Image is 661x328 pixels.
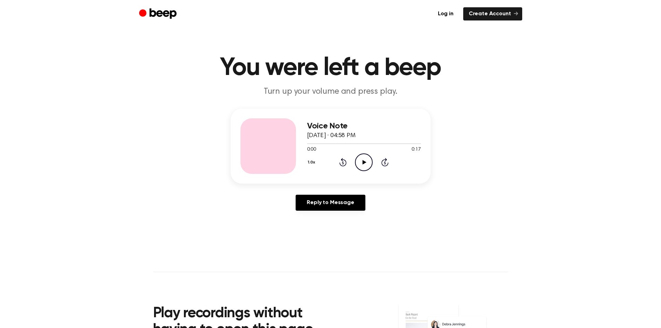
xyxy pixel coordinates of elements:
a: Create Account [463,7,522,20]
button: 1.0x [307,157,318,168]
a: Log in [432,7,459,20]
p: Turn up your volume and press play. [197,86,464,98]
h1: You were left a beep [153,56,508,81]
h3: Voice Note [307,121,421,131]
span: [DATE] · 04:58 PM [307,133,356,139]
span: 0:00 [307,146,316,153]
a: Reply to Message [296,195,365,211]
span: 0:17 [412,146,421,153]
a: Beep [139,7,178,21]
